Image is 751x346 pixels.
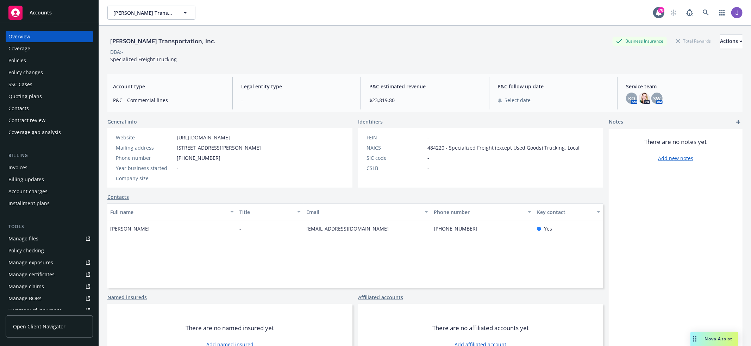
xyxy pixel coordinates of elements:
[6,31,93,42] a: Overview
[186,324,274,332] span: There are no named insured yet
[239,208,293,216] div: Title
[683,6,697,20] a: Report a Bug
[369,83,480,90] span: P&C estimated revenue
[8,186,48,197] div: Account charges
[30,10,52,15] span: Accounts
[13,323,65,330] span: Open Client Navigator
[431,203,534,220] button: Phone number
[6,55,93,66] a: Policies
[6,198,93,209] a: Installment plans
[358,294,403,301] a: Affiliated accounts
[6,245,93,256] a: Policy checking
[237,203,304,220] button: Title
[6,67,93,78] a: Policy changes
[6,269,93,280] a: Manage certificates
[6,305,93,316] a: Summary of insurance
[8,55,26,66] div: Policies
[116,144,174,151] div: Mailing address
[8,162,27,173] div: Invoices
[537,208,593,216] div: Key contact
[110,225,150,232] span: [PERSON_NAME]
[110,56,177,63] span: Specialized Freight Trucking
[110,48,123,56] div: DBA: -
[690,332,699,346] div: Drag to move
[8,269,55,280] div: Manage certificates
[628,95,635,102] span: KO
[303,203,431,220] button: Email
[6,162,93,173] a: Invoices
[734,118,743,126] a: add
[241,83,352,90] span: Legal entity type
[6,103,93,114] a: Contacts
[6,257,93,268] a: Manage exposures
[427,144,580,151] span: 484220 - Specialized Freight (except Used Goods) Trucking, Local
[653,95,661,102] span: SW
[427,164,429,172] span: -
[113,96,224,104] span: P&C - Commercial lines
[720,34,743,48] div: Actions
[613,37,667,45] div: Business Insurance
[107,118,137,125] span: General info
[239,225,241,232] span: -
[6,3,93,23] a: Accounts
[6,115,93,126] a: Contract review
[113,83,224,90] span: Account type
[6,43,93,54] a: Coverage
[6,293,93,304] a: Manage BORs
[690,332,738,346] button: Nova Assist
[107,294,147,301] a: Named insureds
[177,175,179,182] span: -
[8,103,29,114] div: Contacts
[6,174,93,185] a: Billing updates
[672,37,714,45] div: Total Rewards
[639,93,650,104] img: photo
[367,164,425,172] div: CSLB
[8,245,44,256] div: Policy checking
[177,154,220,162] span: [PHONE_NUMBER]
[116,154,174,162] div: Phone number
[116,175,174,182] div: Company size
[116,134,174,141] div: Website
[427,134,429,141] span: -
[177,144,261,151] span: [STREET_ADDRESS][PERSON_NAME]
[658,155,693,162] a: Add new notes
[8,31,30,42] div: Overview
[645,138,707,146] span: There are no notes yet
[6,223,93,230] div: Tools
[107,6,195,20] button: [PERSON_NAME] Transportation, Inc.
[715,6,729,20] a: Switch app
[177,164,179,172] span: -
[241,96,352,104] span: -
[8,293,42,304] div: Manage BORs
[534,203,603,220] button: Key contact
[8,305,62,316] div: Summary of insurance
[116,164,174,172] div: Year business started
[505,96,531,104] span: Select date
[609,118,623,126] span: Notes
[432,324,529,332] span: There are no affiliated accounts yet
[6,281,93,292] a: Manage claims
[369,96,480,104] span: $23,819.80
[367,134,425,141] div: FEIN
[666,6,681,20] a: Start snowing
[8,233,38,244] div: Manage files
[110,208,226,216] div: Full name
[8,67,43,78] div: Policy changes
[6,152,93,159] div: Billing
[306,208,420,216] div: Email
[8,115,45,126] div: Contract review
[6,91,93,102] a: Quoting plans
[8,127,61,138] div: Coverage gap analysis
[6,127,93,138] a: Coverage gap analysis
[720,34,743,48] button: Actions
[434,225,483,232] a: [PHONE_NUMBER]
[6,79,93,90] a: SSC Cases
[358,118,383,125] span: Identifiers
[113,9,174,17] span: [PERSON_NAME] Transportation, Inc.
[6,233,93,244] a: Manage files
[177,134,230,141] a: [URL][DOMAIN_NAME]
[498,83,609,90] span: P&C follow up date
[434,208,524,216] div: Phone number
[705,336,733,342] span: Nova Assist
